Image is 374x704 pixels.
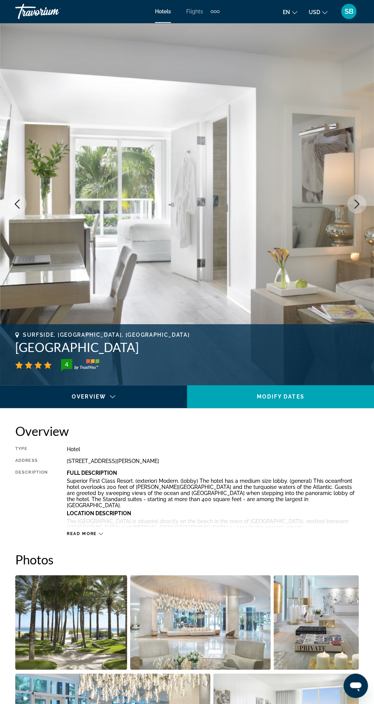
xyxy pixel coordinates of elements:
[339,3,359,19] button: User Menu
[155,8,171,14] a: Hotels
[15,458,48,464] div: Address
[23,332,190,338] span: Surfside, [GEOGRAPHIC_DATA], [GEOGRAPHIC_DATA]
[15,423,359,439] h2: Overview
[211,5,219,18] button: Extra navigation items
[130,575,271,670] button: Open full-screen image slider
[67,470,117,476] b: Full Description
[15,446,48,452] div: Type
[256,394,304,400] span: Modify Dates
[67,478,359,508] p: Superior First Class Resort. (exterior) Modern. (lobby) The hotel has a medium size lobby. (gener...
[59,360,74,369] div: 4
[15,575,127,670] button: Open full-screen image slider
[15,470,48,527] div: Description
[15,2,92,21] a: Travorium
[343,673,368,698] iframe: Button to launch messaging window
[15,340,359,355] h1: [GEOGRAPHIC_DATA]
[283,9,290,15] span: en
[345,8,353,15] span: SB
[309,9,320,15] span: USD
[67,531,97,536] span: Read more
[67,510,131,516] b: Location Description
[8,194,27,214] button: Previous image
[283,6,297,18] button: Change language
[309,6,327,18] button: Change currency
[186,8,203,14] a: Flights
[187,385,374,408] button: Modify Dates
[61,359,99,371] img: TrustYou guest rating badge
[67,531,103,537] button: Read more
[67,446,359,452] div: Hotel
[67,458,359,464] div: [STREET_ADDRESS][PERSON_NAME]
[347,194,366,214] button: Next image
[15,552,359,567] h2: Photos
[274,575,359,670] button: Open full-screen image slider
